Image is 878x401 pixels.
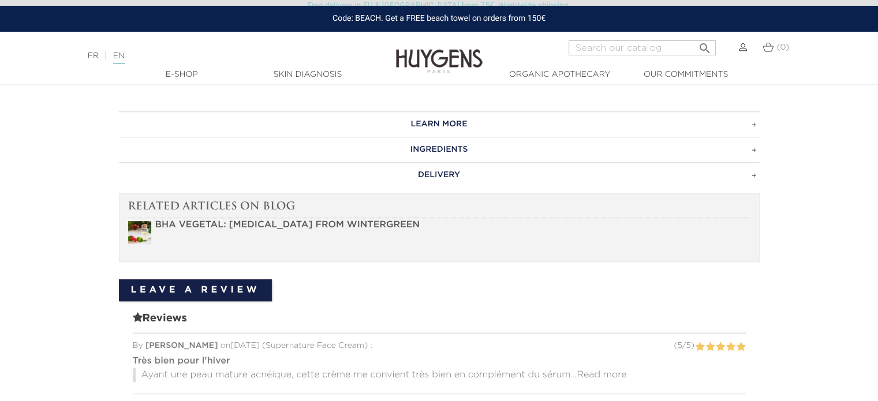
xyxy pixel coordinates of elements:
span: Supernature Face Cream [266,342,364,350]
span: (0) [776,43,789,51]
a: EN [113,52,125,64]
input: Search [569,40,716,55]
div: | [82,49,357,63]
label: 5 [736,340,746,354]
a: Organic Apothecary [502,69,618,81]
a: E-Shop [124,69,240,81]
span: Reviews [133,310,746,333]
p: Ayant une peau mature acnéique, cette crème me convient très bien en complément du sérum... [133,368,746,382]
a: BHA VEGETAL: [MEDICAL_DATA] FROM WINTERGREEN [155,220,420,230]
img: Huygens [396,31,483,75]
span: 5 [686,342,690,350]
label: 1 [695,340,705,354]
strong: Très bien pour l'hiver [133,357,230,366]
a: Our commitments [628,69,744,81]
span: [PERSON_NAME] [145,342,218,350]
div: By on [DATE] ( ) : [133,340,746,352]
label: 2 [705,340,715,354]
img: BHA VEGETAL: SALICYLIC ACID FROM WINTERGREEN [128,221,151,244]
div: ( / ) [674,340,694,352]
a: INGREDIENTS [119,137,760,162]
span: Read more [577,370,626,380]
label: 3 [715,340,725,354]
i:  [697,38,711,52]
a: DELIVERY [119,162,760,188]
a: LEARN MORE [119,111,760,137]
button:  [694,37,715,53]
a: FR [88,52,99,60]
a: Skin Diagnosis [250,69,365,81]
h3: Related articles on blog [128,200,750,219]
a: Leave a review [119,279,272,301]
label: 4 [726,340,735,354]
span: 5 [677,342,682,350]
